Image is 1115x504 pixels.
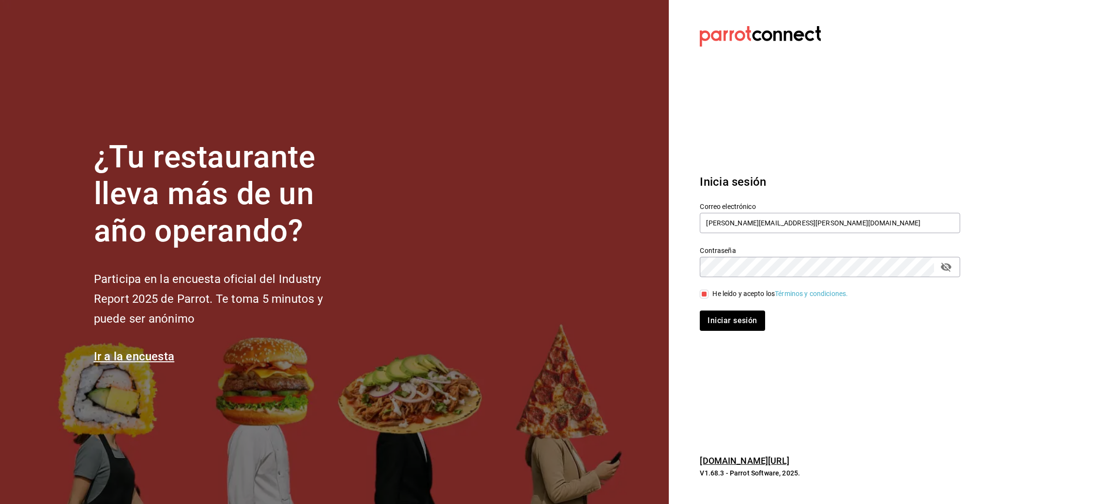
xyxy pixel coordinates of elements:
[700,173,960,191] h3: Inicia sesión
[700,468,960,478] p: V1.68.3 - Parrot Software, 2025.
[938,259,954,275] button: passwordField
[775,290,848,297] a: Términos y condiciones.
[700,311,765,331] button: Iniciar sesión
[700,213,960,233] input: Ingresa tu correo electrónico
[700,456,789,466] a: [DOMAIN_NAME][URL]
[700,203,960,209] label: Correo electrónico
[94,269,355,328] h2: Participa en la encuesta oficial del Industry Report 2025 de Parrot. Te toma 5 minutos y puede se...
[700,247,960,253] label: Contraseña
[712,289,848,299] div: He leído y acepto los
[94,350,175,363] a: Ir a la encuesta
[94,139,355,250] h1: ¿Tu restaurante lleva más de un año operando?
